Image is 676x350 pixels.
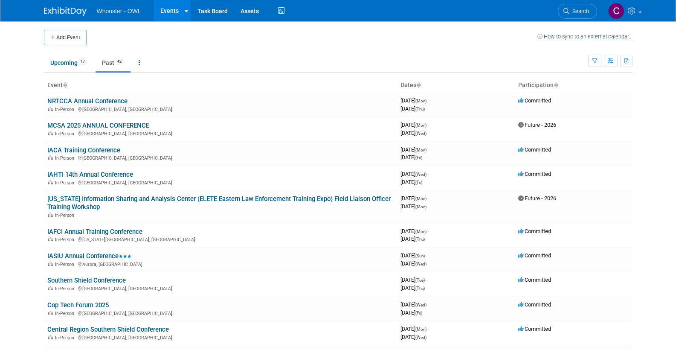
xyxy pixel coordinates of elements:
[415,99,426,103] span: (Mon)
[48,107,53,111] img: In-Person Event
[400,122,429,128] span: [DATE]
[518,301,551,308] span: Committed
[518,122,556,128] span: Future - 2026
[55,180,77,186] span: In-Person
[400,105,425,112] span: [DATE]
[55,107,77,112] span: In-Person
[397,78,515,93] th: Dates
[518,326,551,332] span: Committed
[415,278,425,283] span: (Tue)
[400,285,425,291] span: [DATE]
[415,286,425,291] span: (Thu)
[48,237,53,241] img: In-Person Event
[415,229,426,234] span: (Mon)
[47,301,109,309] a: Cop Tech Forum 2025
[428,97,429,104] span: -
[97,8,141,15] span: Whooster - OWL
[400,203,426,210] span: [DATE]
[415,204,426,209] span: (Mon)
[400,326,429,332] span: [DATE]
[400,260,426,267] span: [DATE]
[569,8,589,15] span: Search
[415,123,426,128] span: (Mon)
[47,260,394,267] div: Aurora, [GEOGRAPHIC_DATA]
[48,131,53,135] img: In-Person Event
[415,262,426,266] span: (Wed)
[515,78,632,93] th: Participation
[55,262,77,267] span: In-Person
[518,277,551,283] span: Committed
[48,155,53,160] img: In-Person Event
[416,82,421,88] a: Sort by Start Date
[415,155,422,160] span: (Fri)
[47,309,394,316] div: [GEOGRAPHIC_DATA], [GEOGRAPHIC_DATA]
[47,285,394,292] div: [GEOGRAPHIC_DATA], [GEOGRAPHIC_DATA]
[48,311,53,315] img: In-Person Event
[428,228,429,234] span: -
[400,171,429,177] span: [DATE]
[47,277,126,284] a: Southern Shield Conference
[47,105,394,112] div: [GEOGRAPHIC_DATA], [GEOGRAPHIC_DATA]
[115,58,124,65] span: 42
[55,155,77,161] span: In-Person
[518,171,551,177] span: Committed
[47,228,142,236] a: IAFCI Annual Training Conference
[44,78,397,93] th: Event
[400,334,426,340] span: [DATE]
[428,195,429,201] span: -
[47,171,133,178] a: IAHTI 14th Annual Conference
[55,311,77,316] span: In-Person
[415,180,422,185] span: (Fri)
[518,146,551,153] span: Committed
[415,107,425,111] span: (Thu)
[48,180,53,184] img: In-Person Event
[415,172,426,177] span: (Wed)
[558,4,597,19] a: Search
[415,311,422,315] span: (Fri)
[400,97,429,104] span: [DATE]
[400,236,425,242] span: [DATE]
[47,236,394,242] div: [US_STATE][GEOGRAPHIC_DATA], [GEOGRAPHIC_DATA]
[400,195,429,201] span: [DATE]
[47,179,394,186] div: [GEOGRAPHIC_DATA], [GEOGRAPHIC_DATA]
[400,179,422,185] span: [DATE]
[48,262,53,266] img: In-Person Event
[47,97,128,105] a: NRTCCA Annual Conference
[47,326,169,333] a: Central Region Southern Shield Conference
[55,131,77,137] span: In-Person
[415,148,426,152] span: (Mon)
[426,252,427,259] span: -
[400,301,429,308] span: [DATE]
[400,309,422,316] span: [DATE]
[96,55,131,71] a: Past42
[55,335,77,341] span: In-Person
[44,30,87,45] button: Add Event
[428,146,429,153] span: -
[47,252,131,260] a: IASIU Annual Conference
[518,252,551,259] span: Committed
[518,228,551,234] span: Committed
[415,196,426,201] span: (Mon)
[518,97,551,104] span: Committed
[47,334,394,341] div: [GEOGRAPHIC_DATA], [GEOGRAPHIC_DATA]
[428,171,429,177] span: -
[48,335,53,339] img: In-Person Event
[400,130,426,136] span: [DATE]
[48,286,53,290] img: In-Person Event
[554,82,558,88] a: Sort by Participation Type
[44,55,94,71] a: Upcoming17
[63,82,67,88] a: Sort by Event Name
[428,326,429,332] span: -
[608,3,624,19] img: Clare Louise Southcombe
[400,228,429,234] span: [DATE]
[47,130,394,137] div: [GEOGRAPHIC_DATA], [GEOGRAPHIC_DATA]
[78,58,87,65] span: 17
[400,277,427,283] span: [DATE]
[400,146,429,153] span: [DATE]
[47,154,394,161] div: [GEOGRAPHIC_DATA], [GEOGRAPHIC_DATA]
[415,335,426,340] span: (Wed)
[415,237,425,242] span: (Thu)
[55,237,77,242] span: In-Person
[44,7,87,16] img: ExhibitDay
[537,33,632,40] a: How to sync to an external calendar...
